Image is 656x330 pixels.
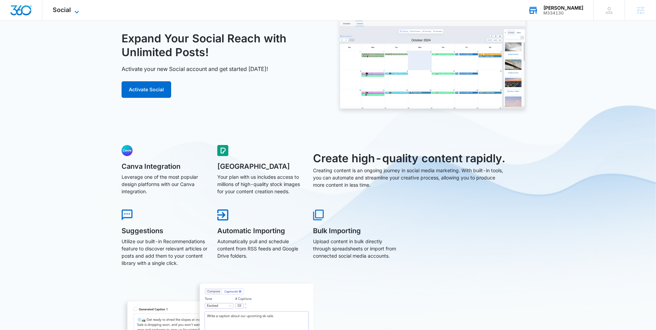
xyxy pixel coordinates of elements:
div: Domain Overview [26,41,62,45]
h3: Create high-quality content rapidly. [313,150,507,167]
div: Keywords by Traffic [76,41,116,45]
p: Creating content is an ongoing journey in social media marketing. With built-in tools, you can au... [313,167,507,188]
div: account id [543,11,583,16]
h5: Bulk Importing [313,227,399,234]
div: v 4.0.25 [19,11,34,17]
button: Activate Social [122,81,171,98]
p: Upload content in bulk directly through spreadsheets or import from connected social media accounts. [313,238,399,259]
p: Activate your new Social account and get started [DATE]! [122,65,268,73]
p: Your plan with us includes access to millions of high-quality stock images for your content creat... [217,173,303,195]
p: Utilize our built-in Recommendations feature to discover relevant articles or posts and add them ... [122,238,208,267]
h5: Suggestions [122,227,208,234]
div: account name [543,5,583,11]
h5: [GEOGRAPHIC_DATA] [217,163,303,170]
h1: Expand Your Social Reach with Unlimited Posts! [122,32,321,59]
img: website_grey.svg [11,18,17,23]
span: Social [53,6,71,13]
h5: Canva Integration [122,163,208,170]
p: Leverage one of the most popular design platforms with our Canva integration. [122,173,208,195]
img: tab_keywords_by_traffic_grey.svg [69,40,74,45]
img: tab_domain_overview_orange.svg [19,40,24,45]
div: Domain: [DOMAIN_NAME] [18,18,76,23]
p: Automatically pull and schedule content from RSS feeds and Google Drive folders. [217,238,303,259]
h5: Automatic Importing [217,227,303,234]
img: logo_orange.svg [11,11,17,17]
